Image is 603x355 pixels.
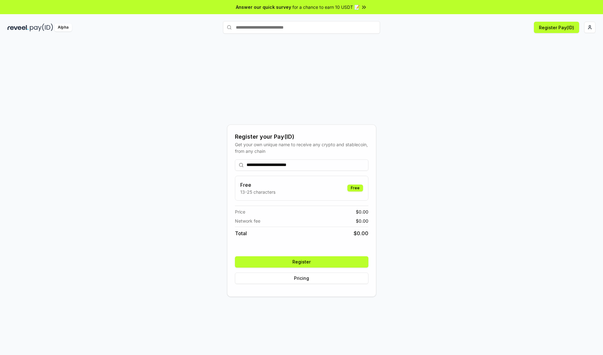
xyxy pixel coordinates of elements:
[356,218,368,224] span: $ 0.00
[235,208,245,215] span: Price
[30,24,53,31] img: pay_id
[54,24,72,31] div: Alpha
[356,208,368,215] span: $ 0.00
[235,230,247,237] span: Total
[235,273,368,284] button: Pricing
[8,24,29,31] img: reveel_dark
[235,132,368,141] div: Register your Pay(ID)
[354,230,368,237] span: $ 0.00
[235,218,260,224] span: Network fee
[292,4,360,10] span: for a chance to earn 10 USDT 📝
[534,22,579,33] button: Register Pay(ID)
[347,185,363,191] div: Free
[235,141,368,154] div: Get your own unique name to receive any crypto and stablecoin, from any chain
[240,189,275,195] p: 13-25 characters
[240,181,275,189] h3: Free
[236,4,291,10] span: Answer our quick survey
[235,256,368,268] button: Register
